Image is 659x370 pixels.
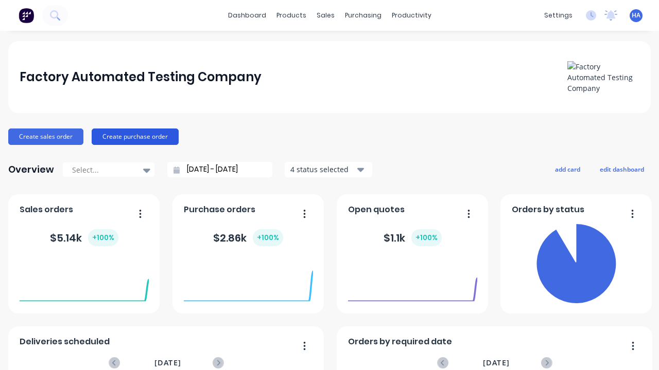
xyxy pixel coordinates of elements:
div: 4 status selected [290,164,355,175]
img: Factory [19,8,34,23]
div: productivity [387,8,437,23]
div: + 100 % [253,229,283,246]
button: add card [548,162,587,176]
span: HA [632,11,640,20]
a: dashboard [223,8,271,23]
button: edit dashboard [593,162,651,176]
div: + 100 % [88,229,118,246]
img: Factory Automated Testing Company [567,61,639,94]
div: Overview [8,159,54,180]
span: [DATE] [483,357,510,368]
div: sales [311,8,340,23]
div: Factory Automated Testing Company [20,67,262,87]
div: products [271,8,311,23]
span: Deliveries scheduled [20,336,110,348]
button: 4 status selected [285,162,372,177]
span: Open quotes [348,203,405,216]
div: $ 5.14k [50,229,118,246]
span: Orders by status [512,203,584,216]
div: settings [539,8,578,23]
div: $ 2.86k [213,229,283,246]
span: Sales orders [20,203,73,216]
div: purchasing [340,8,387,23]
button: Create sales order [8,128,83,145]
span: [DATE] [154,357,181,368]
span: Purchase orders [184,203,255,216]
button: Create purchase order [92,128,179,145]
div: $ 1.1k [384,229,442,246]
div: + 100 % [411,229,442,246]
span: Orders by required date [348,336,452,348]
